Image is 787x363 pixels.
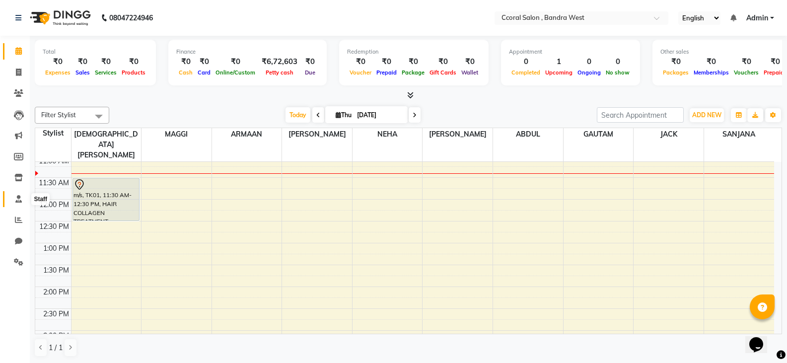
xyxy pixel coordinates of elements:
span: JACK [634,128,704,141]
span: Online/Custom [213,69,258,76]
span: GAUTAM [564,128,634,141]
div: ₹0 [374,56,399,68]
div: ₹0 [73,56,92,68]
input: Search Appointment [597,107,684,123]
div: 2:30 PM [41,309,71,319]
div: ₹0 [176,56,195,68]
div: 1:30 PM [41,265,71,276]
div: 11:30 AM [37,178,71,188]
button: ADD NEW [690,108,724,122]
span: Ongoing [575,69,603,76]
span: Cash [176,69,195,76]
div: Total [43,48,148,56]
div: ₹0 [399,56,427,68]
div: 3:00 PM [41,331,71,341]
span: Sales [73,69,92,76]
div: ₹0 [43,56,73,68]
span: Filter Stylist [41,111,76,119]
span: Packages [660,69,691,76]
div: 1 [543,56,575,68]
div: ₹0 [427,56,459,68]
div: ₹0 [119,56,148,68]
span: Completed [509,69,543,76]
span: ADD NEW [692,111,721,119]
span: SANJANA [704,128,774,141]
span: [DEMOGRAPHIC_DATA][PERSON_NAME] [72,128,142,161]
span: 1 / 1 [49,343,63,353]
div: ₹0 [195,56,213,68]
div: m/s, TK01, 11:30 AM-12:30 PM, HAIR COLLAGEN TREATMENT [73,178,139,220]
div: Redemption [347,48,481,56]
div: 12:00 PM [37,200,71,210]
div: ₹0 [691,56,731,68]
span: Prepaid [374,69,399,76]
span: Vouchers [731,69,761,76]
span: No show [603,69,632,76]
div: ₹0 [213,56,258,68]
div: ₹0 [301,56,319,68]
b: 08047224946 [109,4,153,32]
span: [PERSON_NAME] [423,128,493,141]
span: Products [119,69,148,76]
span: Petty cash [263,69,296,76]
div: Finance [176,48,319,56]
div: ₹6,72,603 [258,56,301,68]
span: Services [92,69,119,76]
div: Appointment [509,48,632,56]
div: ₹0 [660,56,691,68]
img: logo [25,4,93,32]
div: Stylist [35,128,71,139]
input: 2025-09-04 [354,108,404,123]
div: ₹0 [459,56,481,68]
span: Upcoming [543,69,575,76]
div: Staff [31,193,50,205]
span: Wallet [459,69,481,76]
div: ₹0 [347,56,374,68]
span: Thu [333,111,354,119]
span: Memberships [691,69,731,76]
div: 1:00 PM [41,243,71,254]
div: 0 [509,56,543,68]
span: NEHA [353,128,423,141]
span: Today [286,107,310,123]
div: 0 [575,56,603,68]
span: MAGGI [142,128,212,141]
div: ₹0 [731,56,761,68]
span: ABDUL [493,128,563,141]
div: 12:30 PM [37,221,71,232]
span: [PERSON_NAME] [282,128,352,141]
iframe: chat widget [745,323,777,353]
span: ARMAAN [212,128,282,141]
span: Expenses [43,69,73,76]
span: Package [399,69,427,76]
div: 0 [603,56,632,68]
span: Card [195,69,213,76]
div: ₹0 [92,56,119,68]
div: 2:00 PM [41,287,71,297]
span: Gift Cards [427,69,459,76]
span: Admin [746,13,768,23]
span: Due [302,69,318,76]
span: Voucher [347,69,374,76]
